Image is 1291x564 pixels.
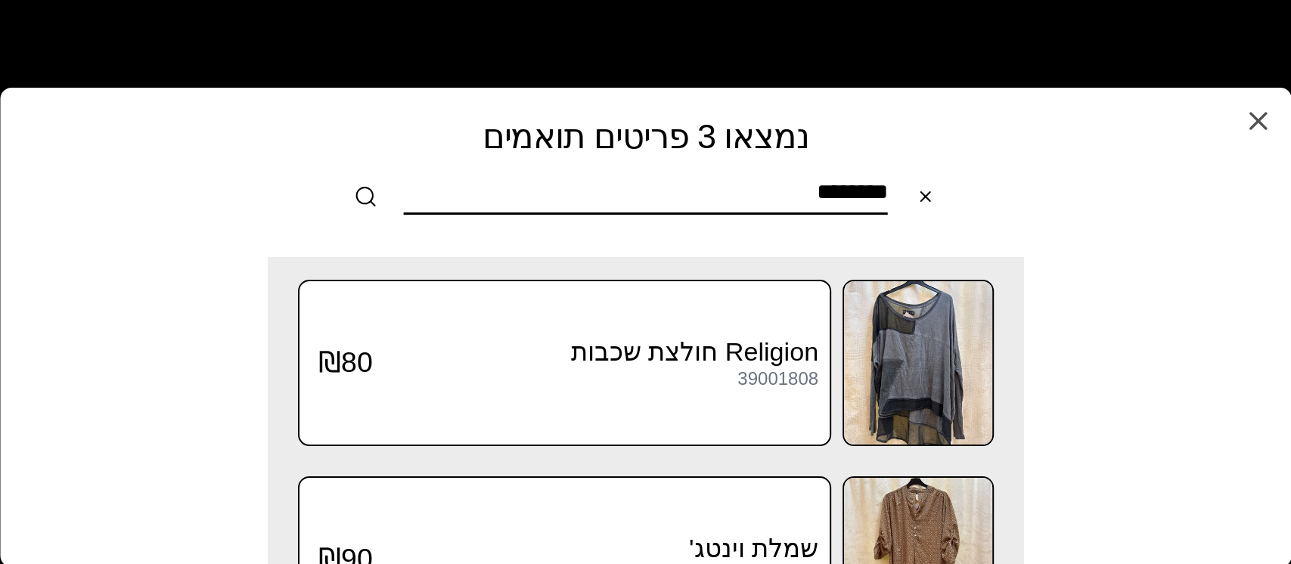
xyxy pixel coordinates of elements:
[372,336,818,367] h3: Religion חולצת שכבות
[844,281,992,445] img: Religion חולצת שכבות
[318,346,373,380] span: ₪80
[903,174,948,219] button: Clear search
[737,369,818,389] div: 39001808
[372,533,818,564] h3: שמלת וינטג'
[33,118,1258,156] h2: נמצאו 3 פריטים תואמים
